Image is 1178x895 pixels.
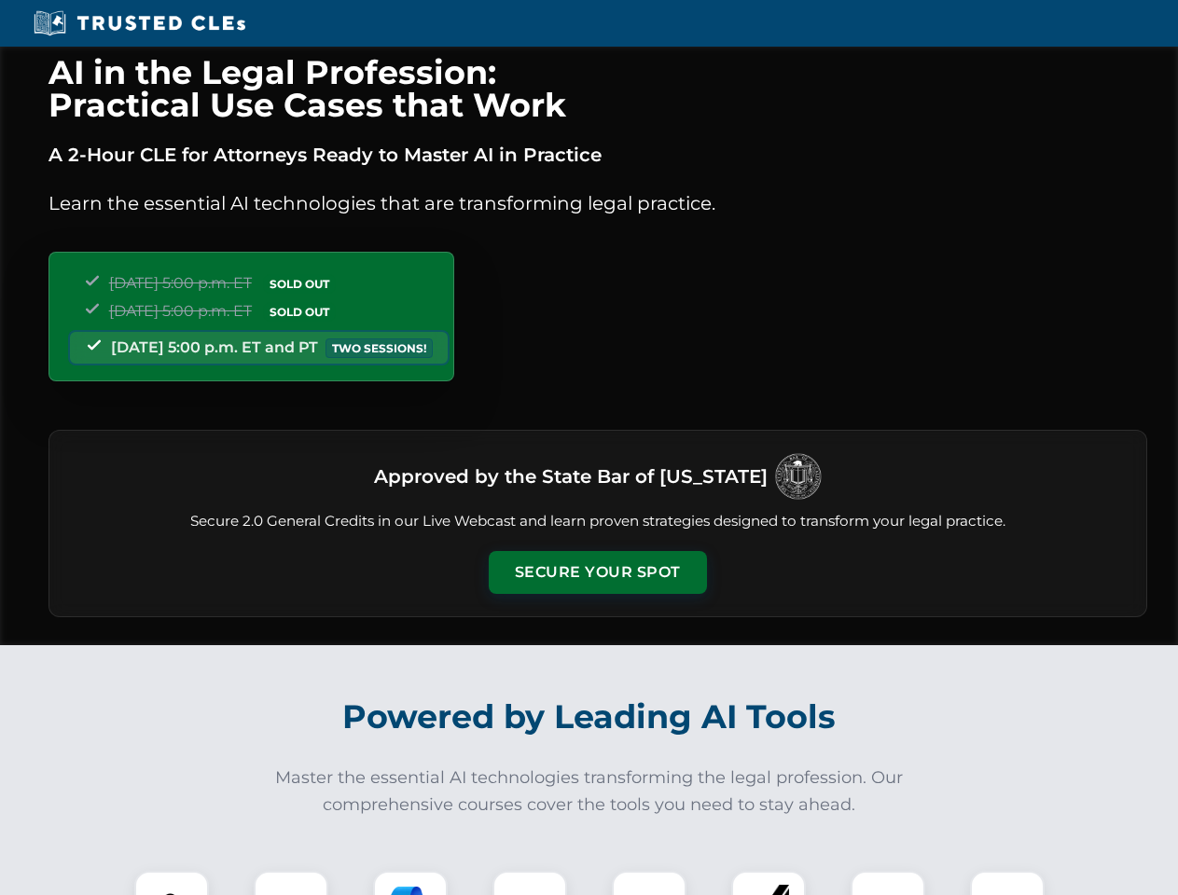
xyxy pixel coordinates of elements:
span: [DATE] 5:00 p.m. ET [109,302,252,320]
p: Learn the essential AI technologies that are transforming legal practice. [49,188,1147,218]
h3: Approved by the State Bar of [US_STATE] [374,460,768,493]
h1: AI in the Legal Profession: Practical Use Cases that Work [49,56,1147,121]
span: SOLD OUT [263,302,336,322]
span: SOLD OUT [263,274,336,294]
p: A 2-Hour CLE for Attorneys Ready to Master AI in Practice [49,140,1147,170]
button: Secure Your Spot [489,551,707,594]
p: Secure 2.0 General Credits in our Live Webcast and learn proven strategies designed to transform ... [72,511,1124,532]
span: [DATE] 5:00 p.m. ET [109,274,252,292]
h2: Powered by Leading AI Tools [73,684,1106,750]
p: Master the essential AI technologies transforming the legal profession. Our comprehensive courses... [263,764,916,819]
img: Logo [775,453,822,500]
img: Trusted CLEs [28,9,251,37]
